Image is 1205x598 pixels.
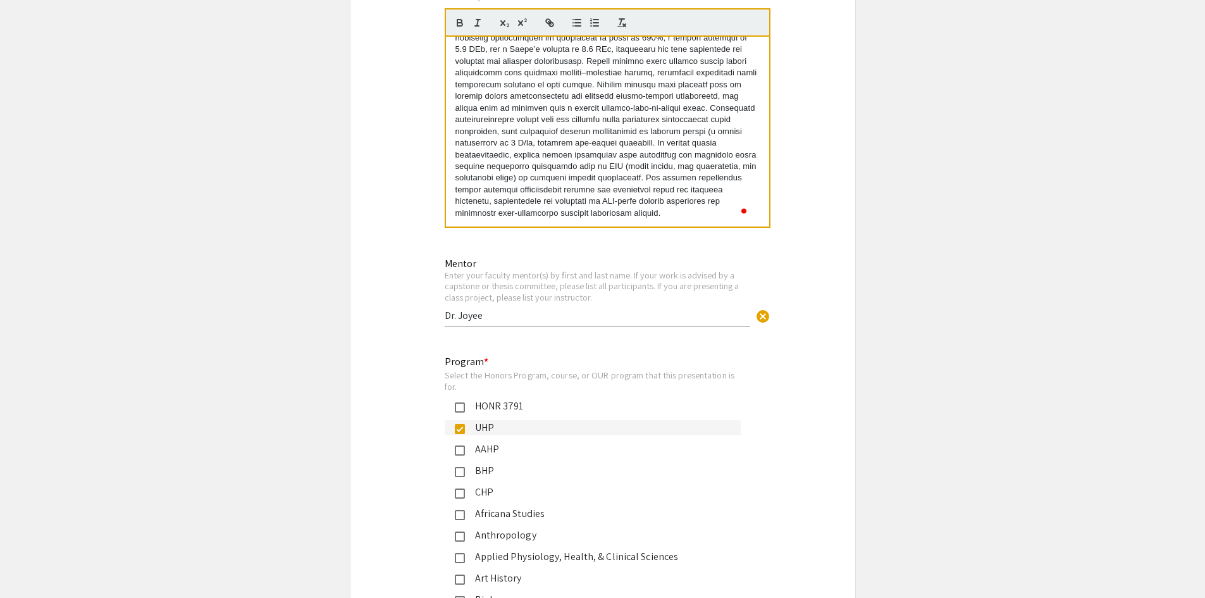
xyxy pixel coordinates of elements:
mat-label: Program [445,355,489,368]
div: To enrich screen reader interactions, please activate Accessibility in Grammarly extension settings [446,37,769,227]
button: Clear [750,303,776,328]
div: Enter your faculty mentor(s) by first and last name. If your work is advised by a capstone or the... [445,270,750,303]
div: UHP [465,420,731,435]
div: Select the Honors Program, course, or OUR program that this presentation is for. [445,370,741,392]
mat-label: Mentor [445,257,476,270]
iframe: Chat [9,541,54,589]
div: BHP [465,463,731,478]
div: Art History [465,571,731,586]
div: AAHP [465,442,731,457]
span: cancel [755,309,770,324]
div: CHP [465,485,731,500]
div: Africana Studies [465,506,731,521]
div: Applied Physiology, Health, & Clinical Sciences [465,549,731,564]
div: HONR 3791 [465,399,731,414]
input: Type Here [445,309,750,322]
div: Anthropology [465,528,731,543]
